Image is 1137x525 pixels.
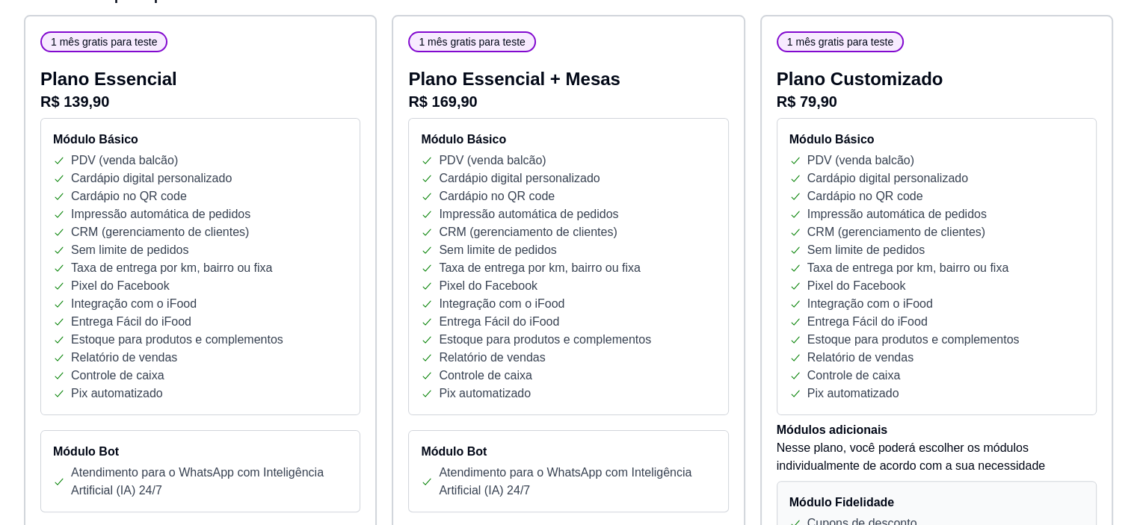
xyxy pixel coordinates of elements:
p: Pixel do Facebook [807,277,906,295]
p: Cardápio no QR code [71,187,187,205]
p: Relatório de vendas [439,349,545,367]
p: Controle de caixa [439,367,532,385]
p: Nesse plano, você poderá escolher os módulos individualmente de acordo com a sua necessidade [777,439,1097,475]
p: Atendimento para o WhatsApp com Inteligência Artificial (IA) 24/7 [71,464,348,500]
p: Taxa de entrega por km, bairro ou fixa [807,259,1008,277]
p: CRM (gerenciamento de clientes) [807,223,985,241]
p: Taxa de entrega por km, bairro ou fixa [71,259,272,277]
p: R$ 79,90 [777,91,1097,112]
p: Pixel do Facebook [71,277,170,295]
p: PDV (venda balcão) [439,152,546,170]
p: Plano Customizado [777,67,1097,91]
p: Impressão automática de pedidos [807,205,987,223]
p: PDV (venda balcão) [807,152,914,170]
h4: Módulo Básico [53,131,348,149]
p: Entrega Fácil do iFood [439,313,559,331]
span: 1 mês gratis para teste [45,34,163,49]
p: Controle de caixa [71,367,164,385]
p: PDV (venda balcão) [71,152,178,170]
span: 1 mês gratis para teste [781,34,899,49]
p: Sem limite de pedidos [439,241,556,259]
p: Pix automatizado [71,385,163,403]
p: CRM (gerenciamento de clientes) [71,223,249,241]
h4: Módulo Básico [789,131,1084,149]
p: Integração com o iFood [439,295,564,313]
p: Relatório de vendas [807,349,913,367]
p: R$ 169,90 [408,91,728,112]
p: Cardápio no QR code [439,187,555,205]
p: Integração com o iFood [71,295,197,313]
p: Sem limite de pedidos [807,241,925,259]
p: Taxa de entrega por km, bairro ou fixa [439,259,640,277]
p: Cardápio digital personalizado [807,170,968,187]
p: Entrega Fácil do iFood [807,313,928,331]
span: 1 mês gratis para teste [413,34,531,49]
p: Plano Essencial [40,67,360,91]
p: Sem limite de pedidos [71,241,188,259]
p: Atendimento para o WhatsApp com Inteligência Artificial (IA) 24/7 [439,464,715,500]
p: Cardápio no QR code [807,187,923,205]
p: CRM (gerenciamento de clientes) [439,223,617,241]
p: Impressão automática de pedidos [71,205,250,223]
h4: Módulo Básico [421,131,715,149]
p: Controle de caixa [807,367,901,385]
p: Pix automatizado [807,385,899,403]
p: Pix automatizado [439,385,531,403]
p: Plano Essencial + Mesas [408,67,728,91]
p: Estoque para produtos e complementos [439,331,651,349]
p: Cardápio digital personalizado [71,170,232,187]
h4: Módulo Bot [53,443,348,461]
p: Estoque para produtos e complementos [807,331,1020,349]
p: Cardápio digital personalizado [439,170,600,187]
h4: Módulo Fidelidade [789,494,1084,512]
p: Estoque para produtos e complementos [71,331,283,349]
p: Impressão automática de pedidos [439,205,618,223]
h4: Módulo Bot [421,443,715,461]
p: R$ 139,90 [40,91,360,112]
p: Entrega Fácil do iFood [71,313,191,331]
p: Integração com o iFood [807,295,933,313]
h4: Módulos adicionais [777,421,1097,439]
p: Pixel do Facebook [439,277,537,295]
p: Relatório de vendas [71,349,177,367]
